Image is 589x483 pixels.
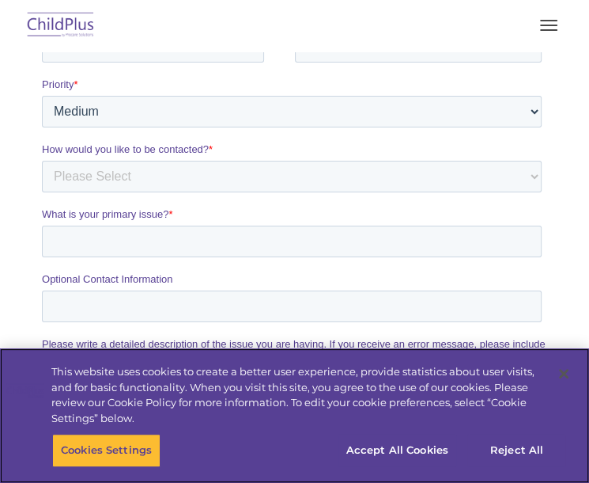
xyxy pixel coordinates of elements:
[253,92,301,104] span: Last name
[546,356,581,391] button: Close
[467,434,566,467] button: Reject All
[338,434,457,467] button: Accept All Cookies
[51,364,547,426] div: This website uses cookies to create a better user experience, provide statistics about user visit...
[24,7,98,44] img: ChildPlus by Procare Solutions
[253,157,320,169] span: Phone number
[52,434,160,467] button: Cookies Settings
